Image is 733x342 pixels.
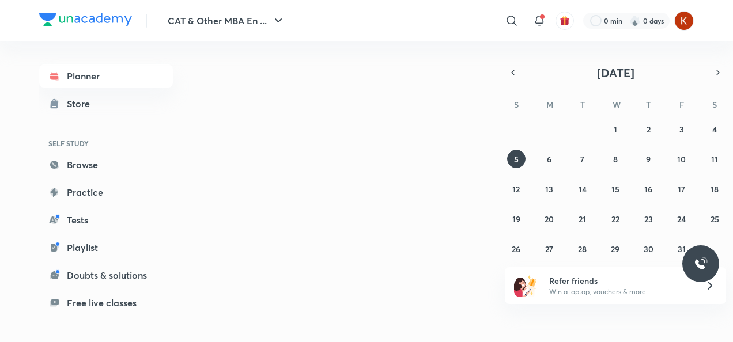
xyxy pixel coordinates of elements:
abbr: October 12, 2025 [512,184,520,195]
button: October 2, 2025 [639,120,658,138]
abbr: October 23, 2025 [644,214,653,225]
abbr: October 13, 2025 [545,184,553,195]
img: avatar [560,16,570,26]
a: Browse [39,153,173,176]
abbr: Wednesday [613,99,621,110]
a: Playlist [39,236,173,259]
button: October 18, 2025 [705,180,724,198]
img: referral [514,274,537,297]
abbr: October 20, 2025 [545,214,554,225]
button: October 13, 2025 [540,180,558,198]
abbr: October 19, 2025 [512,214,520,225]
button: October 6, 2025 [540,150,558,168]
button: October 29, 2025 [606,240,625,258]
a: Free live classes [39,291,173,314]
button: October 4, 2025 [705,120,724,138]
abbr: October 28, 2025 [578,244,587,254]
abbr: October 2, 2025 [647,124,651,135]
img: ttu [694,257,708,271]
abbr: October 14, 2025 [579,184,587,195]
button: October 5, 2025 [507,150,526,168]
a: Company Logo [39,13,132,29]
h6: Refer friends [549,275,691,287]
abbr: Saturday [712,99,717,110]
a: Practice [39,181,173,204]
a: Planner [39,64,173,88]
button: October 8, 2025 [606,150,625,168]
button: October 10, 2025 [672,150,691,168]
button: October 25, 2025 [705,210,724,228]
abbr: October 4, 2025 [712,124,717,135]
img: Company Logo [39,13,132,26]
div: Store [67,97,97,111]
button: October 23, 2025 [639,210,658,228]
p: Win a laptop, vouchers & more [549,287,691,297]
img: Advait Nutan [674,11,694,31]
a: Tests [39,208,173,231]
button: CAT & Other MBA En ... [161,9,292,32]
button: October 7, 2025 [573,150,592,168]
abbr: October 16, 2025 [644,184,652,195]
button: October 14, 2025 [573,180,592,198]
abbr: October 21, 2025 [579,214,586,225]
button: October 26, 2025 [507,240,526,258]
button: October 30, 2025 [639,240,658,258]
abbr: October 7, 2025 [580,154,584,165]
abbr: October 30, 2025 [644,244,653,254]
button: October 12, 2025 [507,180,526,198]
button: [DATE] [521,64,710,81]
button: October 3, 2025 [672,120,691,138]
abbr: October 9, 2025 [646,154,651,165]
abbr: Monday [546,99,553,110]
a: Store [39,92,173,115]
button: October 11, 2025 [705,150,724,168]
abbr: October 29, 2025 [611,244,619,254]
a: Doubts & solutions [39,264,173,287]
button: October 27, 2025 [540,240,558,258]
button: October 9, 2025 [639,150,658,168]
span: [DATE] [597,65,634,81]
abbr: October 8, 2025 [613,154,618,165]
abbr: October 1, 2025 [614,124,617,135]
button: October 28, 2025 [573,240,592,258]
abbr: Thursday [646,99,651,110]
abbr: Sunday [514,99,519,110]
abbr: October 24, 2025 [677,214,686,225]
button: October 16, 2025 [639,180,658,198]
img: streak [629,15,641,26]
abbr: October 26, 2025 [512,244,520,254]
abbr: Friday [679,99,684,110]
abbr: October 3, 2025 [679,124,684,135]
button: avatar [556,12,574,30]
button: October 31, 2025 [672,240,691,258]
button: October 24, 2025 [672,210,691,228]
abbr: Tuesday [580,99,585,110]
abbr: October 6, 2025 [547,154,551,165]
abbr: October 27, 2025 [545,244,553,254]
abbr: October 25, 2025 [711,214,719,225]
button: October 1, 2025 [606,120,625,138]
button: October 21, 2025 [573,210,592,228]
button: October 15, 2025 [606,180,625,198]
abbr: October 17, 2025 [678,184,685,195]
button: October 20, 2025 [540,210,558,228]
abbr: October 10, 2025 [677,154,686,165]
button: October 17, 2025 [672,180,691,198]
button: October 22, 2025 [606,210,625,228]
abbr: October 31, 2025 [678,244,686,254]
abbr: October 18, 2025 [711,184,719,195]
abbr: October 11, 2025 [711,154,718,165]
abbr: October 5, 2025 [514,154,519,165]
h6: SELF STUDY [39,134,173,153]
abbr: October 15, 2025 [611,184,619,195]
button: October 19, 2025 [507,210,526,228]
abbr: October 22, 2025 [611,214,619,225]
